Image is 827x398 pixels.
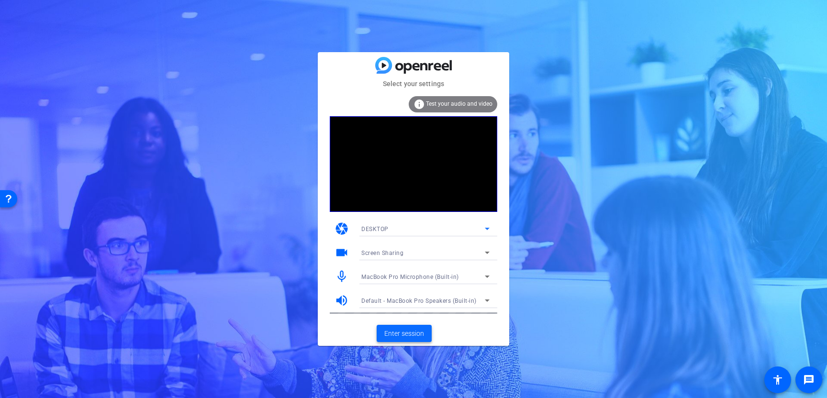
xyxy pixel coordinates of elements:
span: Enter session [384,329,424,339]
span: Default - MacBook Pro Speakers (Built-in) [361,298,477,304]
mat-icon: videocam [335,245,349,260]
mat-icon: camera [335,221,349,236]
mat-icon: accessibility [772,374,783,386]
mat-icon: volume_up [335,293,349,308]
mat-icon: mic_none [335,269,349,284]
span: Screen Sharing [361,250,403,256]
mat-icon: message [803,374,815,386]
span: Test your audio and video [426,100,492,107]
span: MacBook Pro Microphone (Built-in) [361,274,459,280]
mat-card-subtitle: Select your settings [318,78,509,89]
img: blue-gradient.svg [375,57,452,74]
button: Enter session [377,325,432,342]
span: DESKTOP [361,226,389,232]
mat-icon: info [413,99,425,110]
